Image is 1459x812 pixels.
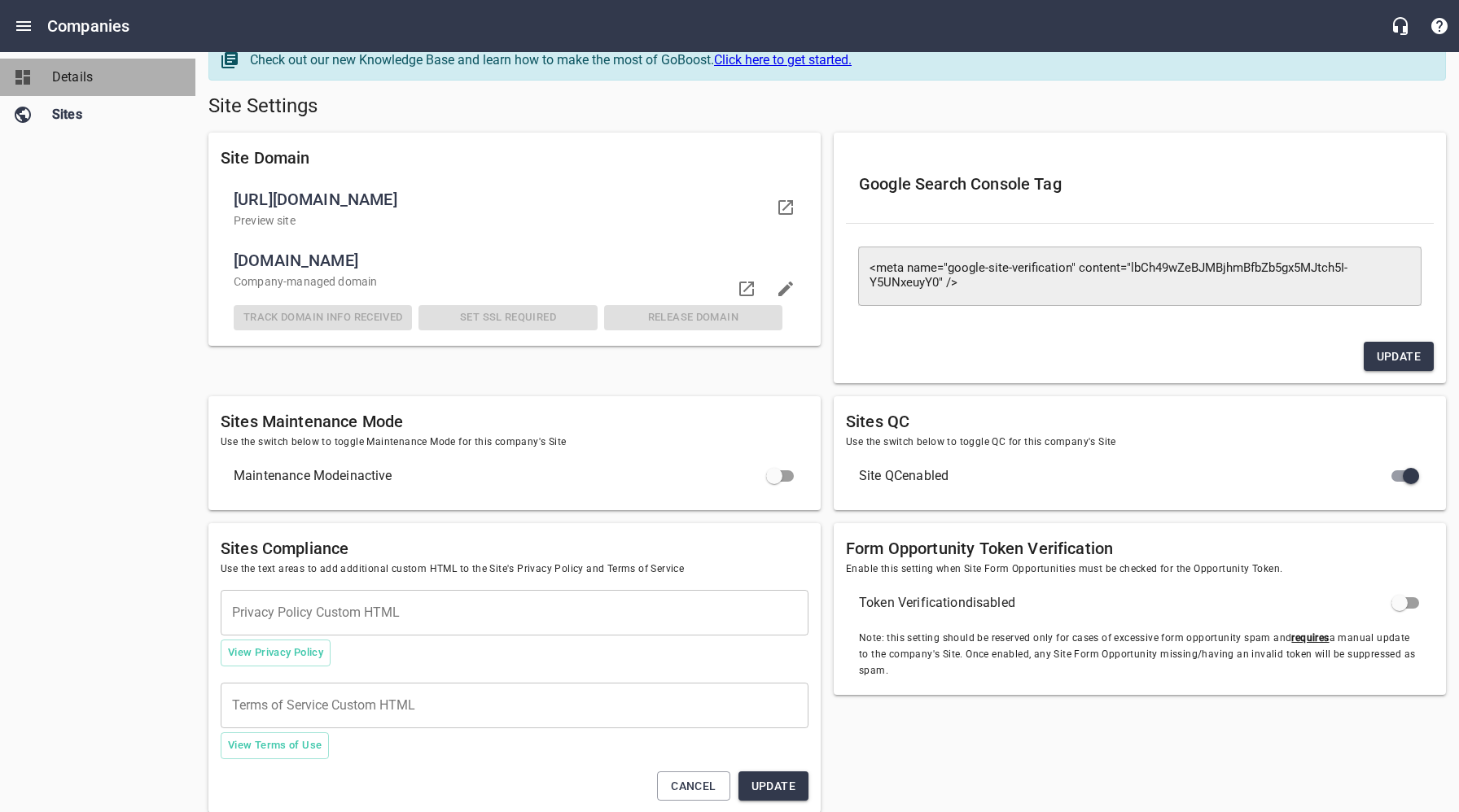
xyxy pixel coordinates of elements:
[250,50,1429,70] div: Check out our new Knowledge Base and learn how to make the most of GoBoost.
[870,261,1410,290] textarea: <meta name="google-site-verification" content="lbCh49wZeBJMBjhmBfbZb5gx5MJtch5I-Y5UNxeuyY0" />
[846,434,1434,451] span: Use the switch below to toggle QC for this company's Site
[221,434,808,451] span: Use the switch below to toggle Maintenance Mode for this company's Site
[859,593,1395,613] span: Token Verification disabled
[221,732,329,759] button: View Terms of Use
[221,640,331,666] button: View Privacy Policy
[52,105,176,124] span: Sites
[1377,347,1421,367] span: Update
[657,771,729,801] button: Cancel
[727,269,766,308] a: Visit domain
[47,13,129,39] h6: Companies
[714,52,852,68] a: Click here to get started.
[52,68,176,87] span: Details
[208,94,1446,120] h5: Site Settings
[1364,342,1434,372] button: Update
[234,247,782,273] span: [DOMAIN_NAME]
[234,466,769,486] span: Maintenance Mode inactive
[228,644,323,662] span: View Privacy Policy
[228,736,322,755] span: View Terms of Use
[846,408,1434,434] h6: Sites QC
[846,561,1434,578] span: Enable this setting when Site Form Opportunities must be checked for the Opportunity Token.
[234,186,769,212] span: [URL][DOMAIN_NAME]
[859,171,1421,197] h6: Google Search Console Tag
[846,535,1434,561] h6: Form Opportunity Token Verification
[4,7,43,46] button: Open drawer
[221,145,808,171] h6: Site Domain
[1291,632,1329,644] u: requires
[738,771,808,801] button: Update
[221,408,808,434] h6: Sites Maintenance Mode
[859,466,1395,486] span: Site QC enabled
[766,269,805,308] button: Edit domain
[1381,7,1420,46] button: Live Chat
[221,561,808,578] span: Use the text areas to add additional custom HTML to the Site's Privacy Policy and Terms of Service
[671,776,716,797] span: Cancel
[234,212,769,229] p: Preview site
[1420,7,1459,46] button: Support Portal
[859,631,1421,679] span: Note: this setting should be reserved only for cases of excessive form opportunity spam and a man...
[766,188,805,227] a: Visit your domain
[230,270,786,294] div: Company -managed domain
[751,776,795,797] span: Update
[221,535,808,561] h6: Sites Compliance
